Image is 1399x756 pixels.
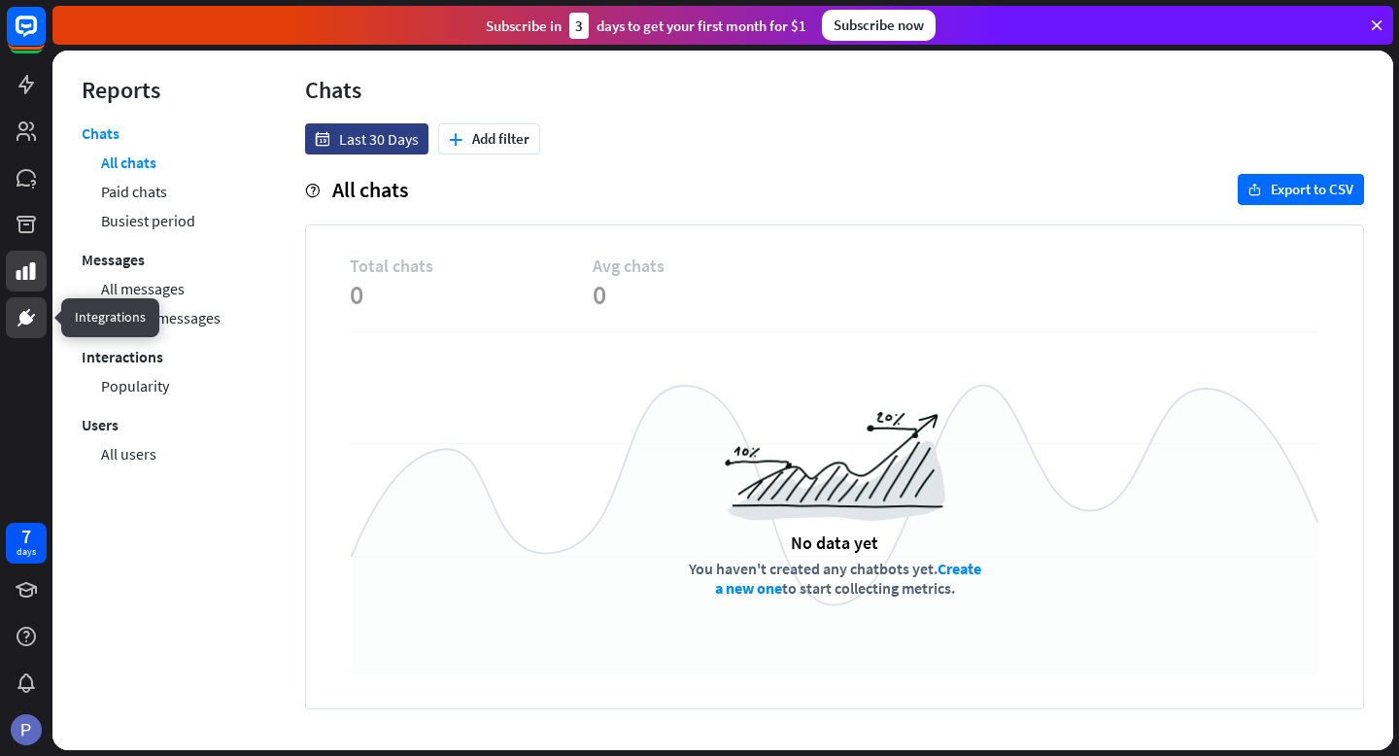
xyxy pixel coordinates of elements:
i: plus [449,133,462,146]
span: Total chats [350,255,593,277]
a: Paid chats [101,177,167,206]
div: Reports [82,75,247,105]
a: Popularity [101,371,169,400]
div: days [17,545,36,559]
div: Chats [305,75,1364,105]
div: No data yet [791,532,878,554]
a: 7 days [6,523,47,564]
span: All chats [332,176,408,203]
span: Avg chats [593,255,836,277]
a: Busiest period [101,206,195,235]
span: 0 [593,277,836,312]
a: Create a new one [715,559,981,598]
a: Messages [82,245,145,274]
button: plusAdd filter [438,123,540,155]
a: Users [82,410,119,439]
i: date [315,132,329,147]
div: 7 [21,528,31,545]
a: All users [101,439,156,468]
a: All chats [101,148,156,177]
span: 0 [350,277,593,312]
a: Interactions [82,342,163,371]
div: Subscribe now [822,10,936,41]
div: Subscribe in days to get your first month for $1 [486,13,806,39]
a: Chats [82,123,119,148]
i: export [1248,184,1261,196]
div: 3 [569,13,589,39]
i: help [305,184,320,198]
button: Open LiveChat chat widget [16,8,74,66]
button: exportExport to CSV [1238,174,1364,205]
img: a6954988516a0971c967.png [725,412,945,521]
a: Average messages [101,303,221,332]
div: You haven't created any chatbots yet. to start collecting metrics. [687,559,983,598]
span: Last 30 Days [339,129,419,149]
a: All messages [101,274,185,303]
